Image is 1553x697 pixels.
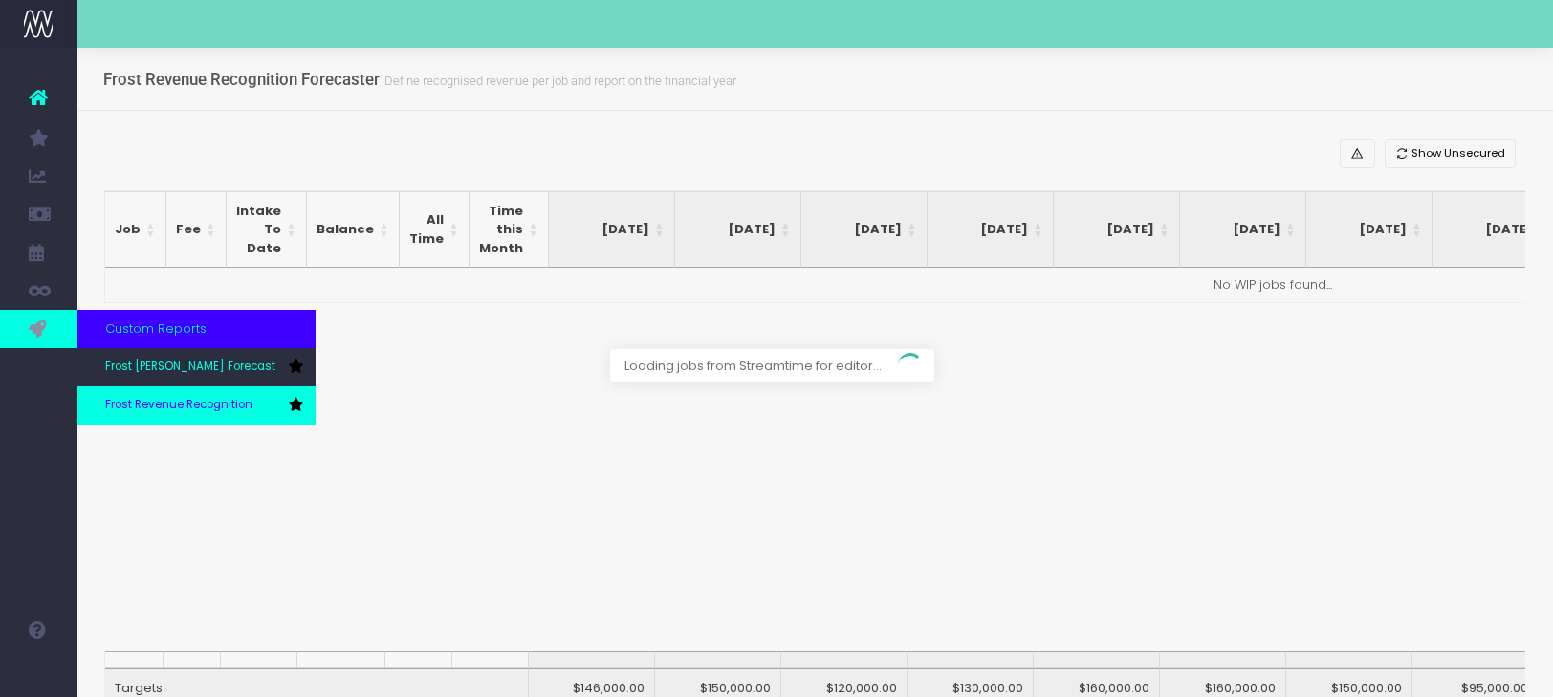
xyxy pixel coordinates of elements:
span: Loading jobs from Streamtime for editor... [610,349,896,383]
span: Custom Reports [105,319,207,338]
img: images/default_profile_image.png [24,659,53,687]
span: Frost [PERSON_NAME] Forecast [105,359,275,376]
span: Frost Revenue Recognition [105,397,252,414]
a: Frost Revenue Recognition [77,386,316,425]
a: Frost [PERSON_NAME] Forecast [77,348,316,386]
